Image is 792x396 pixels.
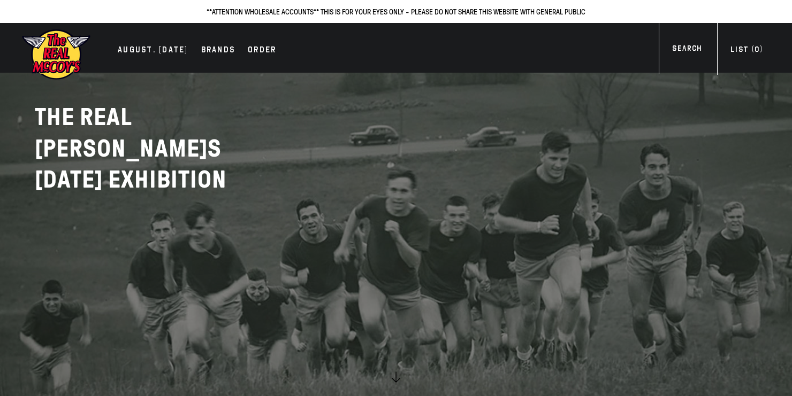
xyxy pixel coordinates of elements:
[755,45,759,54] span: 0
[35,104,222,162] font: THE REAL [PERSON_NAME]S
[248,43,276,58] div: Order
[717,44,776,58] a: List (0)
[730,45,760,54] font: List (
[35,164,302,196] p: [DATE] EXHIBITION
[730,44,763,58] div: )
[672,43,702,57] div: Search
[118,43,188,58] div: AUGUST. [DATE]
[659,43,715,57] a: Search
[201,43,235,58] div: Brands
[21,28,91,81] img: mccoys-exhibition
[242,43,281,58] a: Order
[112,43,194,58] a: AUGUST. [DATE]
[11,5,781,18] p: **ATTENTION WHOLESALE ACCOUNTS** THIS IS FOR YOUR EYES ONLY - PLEASE DO NOT SHARE THIS WEBSITE WI...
